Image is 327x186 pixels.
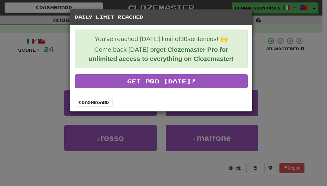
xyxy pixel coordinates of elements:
h5: Daily Limit Reached [75,14,248,20]
p: You've reached [DATE] limit of 30 sentences! 🙌 [80,34,243,44]
a: Get Pro [DATE]! [75,74,248,88]
p: Come back [DATE] or [80,45,243,63]
strong: get Clozemaster Pro for unlimited access to everything on Clozemaster! [89,46,234,62]
a: Dashboard [75,98,112,107]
